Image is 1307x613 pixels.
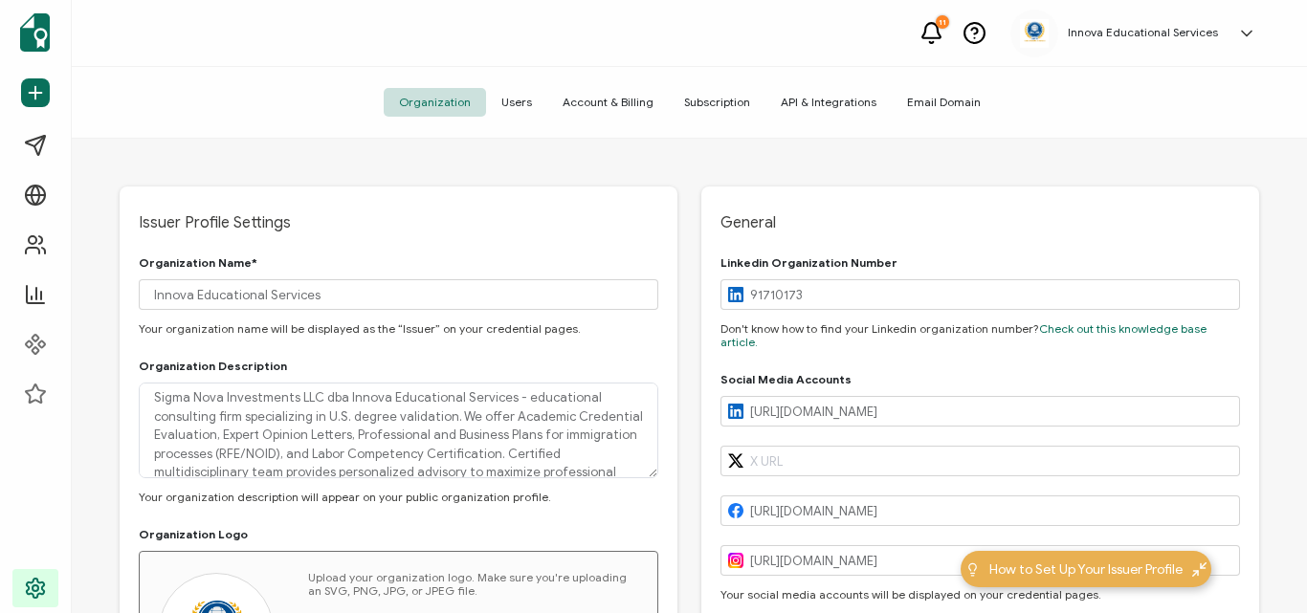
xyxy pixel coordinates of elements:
div: 11 [936,15,949,29]
input: Linkedin Organization No [720,279,1240,310]
span: Organization [384,88,486,117]
input: Facebook URL [720,495,1240,526]
input: Linkedin URL [720,396,1240,427]
span: API & Integrations [765,88,892,117]
h2: Organization Name* [139,256,257,270]
h2: Organization Description [139,360,287,373]
a: Check out this knowledge base article. [720,321,1207,349]
h5: Innova Educational Services [1068,26,1218,39]
p: Your organization name will be displayed as the “Issuer” on your credential pages. [139,322,658,336]
span: How to Set Up Your Issuer Profile [989,559,1183,580]
p: Your social media accounts will be displayed on your credential pages. [720,588,1240,602]
input: X URL [720,446,1240,476]
h2: Linkedin Organization Number [720,256,897,270]
img: Linkedin logo [728,287,743,302]
span: Account & Billing [547,88,669,117]
img: 88b8cf33-a882-4e30-8c11-284b2a1a7532.jpg [1020,19,1049,48]
span: Issuer Profile Settings [139,213,658,232]
span: General [720,213,1240,232]
h2: Social Media Accounts [720,373,852,386]
p: Don't know how to find your Linkedin organization number? [720,322,1240,349]
span: Email Domain [892,88,996,117]
input: Instagram URL [720,545,1240,576]
p: Your organization description will appear on your public organization profile. [139,491,658,504]
span: Subscription [669,88,765,117]
h2: Organization Logo [139,528,248,541]
input: Organization name [139,279,658,310]
img: sertifier-logomark-colored.svg [20,13,50,52]
span: Users [486,88,547,117]
img: minimize-icon.svg [1192,562,1207,577]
